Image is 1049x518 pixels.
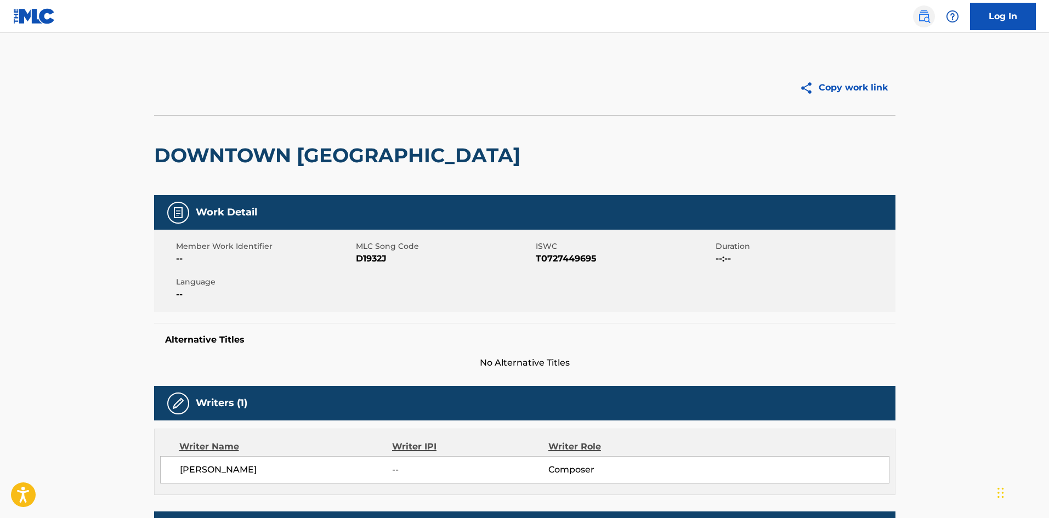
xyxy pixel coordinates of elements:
div: Writer Name [179,440,393,453]
h2: DOWNTOWN [GEOGRAPHIC_DATA] [154,143,526,168]
span: --:-- [716,252,893,265]
img: Copy work link [799,81,819,95]
a: Public Search [913,5,935,27]
div: Writer Role [548,440,690,453]
div: Writer IPI [392,440,548,453]
a: Log In [970,3,1036,30]
span: No Alternative Titles [154,356,895,369]
span: T0727449695 [536,252,713,265]
span: -- [176,288,353,301]
h5: Writers (1) [196,397,247,409]
img: search [917,10,931,23]
div: Drag [997,476,1004,509]
img: help [946,10,959,23]
h5: Alternative Titles [165,334,884,345]
img: Work Detail [172,206,185,219]
span: [PERSON_NAME] [180,463,393,476]
span: D1932J [356,252,533,265]
img: MLC Logo [13,8,55,24]
span: Member Work Identifier [176,241,353,252]
span: MLC Song Code [356,241,533,252]
div: Help [942,5,963,27]
span: -- [176,252,353,265]
h5: Work Detail [196,206,257,219]
span: -- [392,463,548,476]
img: Writers [172,397,185,410]
span: Duration [716,241,893,252]
button: Copy work link [792,74,895,101]
iframe: Chat Widget [994,465,1049,518]
span: ISWC [536,241,713,252]
span: Composer [548,463,690,476]
span: Language [176,276,353,288]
